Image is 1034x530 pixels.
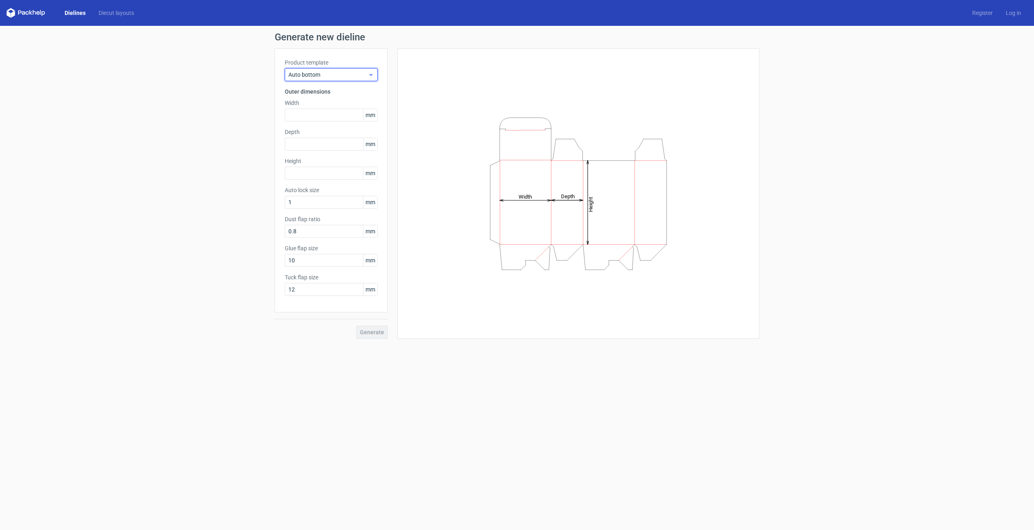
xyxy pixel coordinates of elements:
a: Log in [999,9,1028,17]
span: mm [363,225,377,237]
h3: Outer dimensions [285,88,378,96]
a: Register [966,9,999,17]
tspan: Height [588,197,594,212]
label: Height [285,157,378,165]
a: Diecut layouts [92,9,141,17]
label: Dust flap ratio [285,215,378,223]
label: Width [285,99,378,107]
span: mm [363,109,377,121]
tspan: Depth [561,193,575,199]
span: Auto bottom [288,71,368,79]
h1: Generate new dieline [275,32,759,42]
span: mm [363,167,377,179]
label: Auto lock size [285,186,378,194]
a: Dielines [58,9,92,17]
tspan: Width [519,193,532,199]
span: mm [363,283,377,295]
span: mm [363,138,377,150]
span: mm [363,254,377,266]
label: Tuck flap size [285,273,378,281]
label: Depth [285,128,378,136]
label: Glue flap size [285,244,378,252]
span: mm [363,196,377,208]
label: Product template [285,59,378,67]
